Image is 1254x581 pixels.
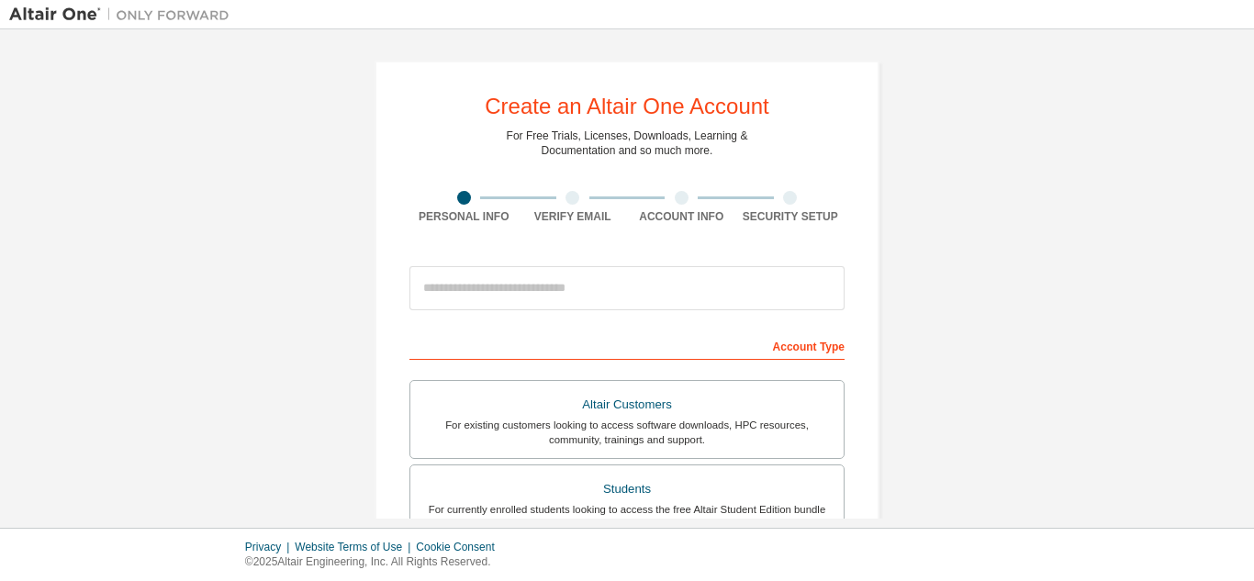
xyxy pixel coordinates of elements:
p: © 2025 Altair Engineering, Inc. All Rights Reserved. [245,554,506,570]
div: For existing customers looking to access software downloads, HPC resources, community, trainings ... [421,418,833,447]
div: For Free Trials, Licenses, Downloads, Learning & Documentation and so much more. [507,128,748,158]
div: Account Info [627,209,736,224]
div: Altair Customers [421,392,833,418]
div: Students [421,476,833,502]
div: Security Setup [736,209,845,224]
img: Altair One [9,6,239,24]
div: Account Type [409,330,845,360]
div: Privacy [245,540,295,554]
div: Verify Email [519,209,628,224]
div: For currently enrolled students looking to access the free Altair Student Edition bundle and all ... [421,502,833,531]
div: Personal Info [409,209,519,224]
div: Cookie Consent [416,540,505,554]
div: Create an Altair One Account [485,95,769,117]
div: Website Terms of Use [295,540,416,554]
